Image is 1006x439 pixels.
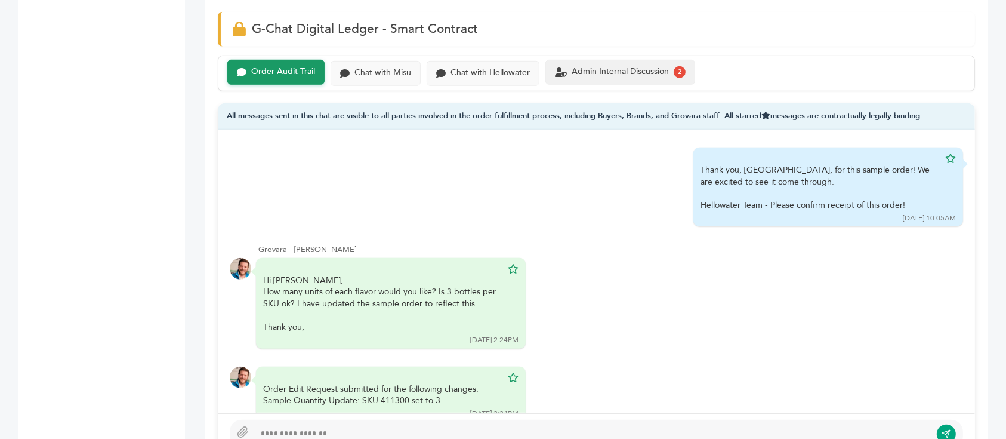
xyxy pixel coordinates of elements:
[263,275,502,333] div: Hi [PERSON_NAME],
[252,20,478,38] span: G-Chat Digital Ledger - Smart Contract
[251,67,315,77] div: Order Audit Trail
[450,68,530,78] div: Chat with Hellowater
[354,68,411,78] div: Chat with Misu
[218,103,975,130] div: All messages sent in this chat are visible to all parties involved in the order fulfillment proce...
[263,286,502,309] div: How many units of each flavor would you like? Is 3 bottles per SKU ok? I have updated the sample ...
[470,335,519,345] div: [DATE] 2:24PM
[263,383,502,407] div: Order Edit Request submitted for the following changes: Sample Quantity Update: SKU 411300 set to 3.
[572,67,669,77] div: Admin Internal Discussion
[263,321,502,333] div: Thank you,
[470,409,519,419] div: [DATE] 2:24PM
[674,66,686,78] div: 2
[258,244,963,255] div: Grovara - [PERSON_NAME]
[903,213,956,223] div: [DATE] 10:05AM
[701,164,939,211] div: Thank you, [GEOGRAPHIC_DATA], for this sample order! We are excited to see it come through.
[701,199,939,211] div: Hellowater Team - Please confirm receipt of this order!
